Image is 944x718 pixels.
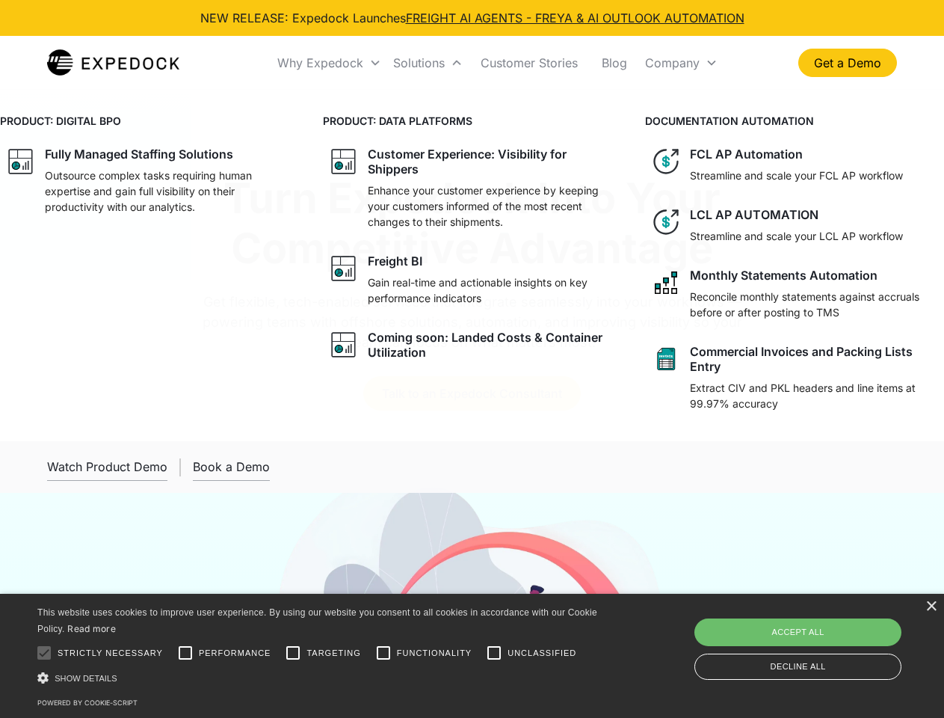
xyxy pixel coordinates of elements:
[47,48,179,78] img: Expedock Logo
[690,289,938,320] p: Reconcile monthly statements against accruals before or after posting to TMS
[277,55,363,70] div: Why Expedock
[329,147,359,177] img: graph icon
[393,55,445,70] div: Solutions
[690,147,803,162] div: FCL AP Automation
[193,459,270,474] div: Book a Demo
[306,647,360,660] span: Targeting
[651,147,681,177] img: dollar icon
[199,647,271,660] span: Performance
[67,623,116,634] a: Read more
[645,141,944,189] a: dollar iconFCL AP AutomationStreamline and scale your FCL AP workflow
[639,37,724,88] div: Company
[368,182,616,230] p: Enhance your customer experience by keeping your customers informed of the most recent changes to...
[690,168,903,183] p: Streamline and scale your FCL AP workflow
[368,147,616,177] div: Customer Experience: Visibility for Shippers
[47,48,179,78] a: home
[37,699,138,707] a: Powered by cookie-script
[37,670,602,686] div: Show details
[6,147,36,177] img: graph icon
[368,254,422,269] div: Freight BI
[695,556,944,718] iframe: Chat Widget
[508,647,576,660] span: Unclassified
[690,228,903,244] p: Streamline and scale your LCL AP workflow
[323,248,622,312] a: graph iconFreight BIGain real-time and actionable insights on key performance indicators
[651,344,681,374] img: sheet icon
[798,49,897,77] a: Get a Demo
[37,607,597,635] span: This website uses cookies to improve user experience. By using our website you consent to all coo...
[645,113,944,129] h4: DOCUMENTATION AUTOMATION
[645,201,944,250] a: dollar iconLCL AP AUTOMATIONStreamline and scale your LCL AP workflow
[690,380,938,411] p: Extract CIV and PKL headers and line items at 99.97% accuracy
[45,168,293,215] p: Outsource complex tasks requiring human expertise and gain full visibility on their productivity ...
[590,37,639,88] a: Blog
[47,459,167,474] div: Watch Product Demo
[406,10,744,25] a: FREIGHT AI AGENTS - FREYA & AI OUTLOOK AUTOMATION
[368,330,616,360] div: Coming soon: Landed Costs & Container Utilization
[55,674,117,683] span: Show details
[47,453,167,481] a: open lightbox
[329,330,359,360] img: graph icon
[690,268,877,283] div: Monthly Statements Automation
[193,453,270,481] a: Book a Demo
[271,37,387,88] div: Why Expedock
[200,9,744,27] div: NEW RELEASE: Expedock Launches
[323,113,622,129] h4: PRODUCT: DATA PLATFORMS
[651,207,681,237] img: dollar icon
[645,338,944,417] a: sheet iconCommercial Invoices and Packing Lists EntryExtract CIV and PKL headers and line items a...
[323,141,622,236] a: graph iconCustomer Experience: Visibility for ShippersEnhance your customer experience by keeping...
[323,324,622,366] a: graph iconComing soon: Landed Costs & Container Utilization
[651,268,681,298] img: network like icon
[469,37,590,88] a: Customer Stories
[329,254,359,283] img: graph icon
[645,55,700,70] div: Company
[387,37,469,88] div: Solutions
[368,274,616,306] p: Gain real-time and actionable insights on key performance indicators
[58,647,163,660] span: Strictly necessary
[45,147,233,162] div: Fully Managed Staffing Solutions
[690,207,818,222] div: LCL AP AUTOMATION
[397,647,472,660] span: Functionality
[690,344,938,374] div: Commercial Invoices and Packing Lists Entry
[645,262,944,326] a: network like iconMonthly Statements AutomationReconcile monthly statements against accruals befor...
